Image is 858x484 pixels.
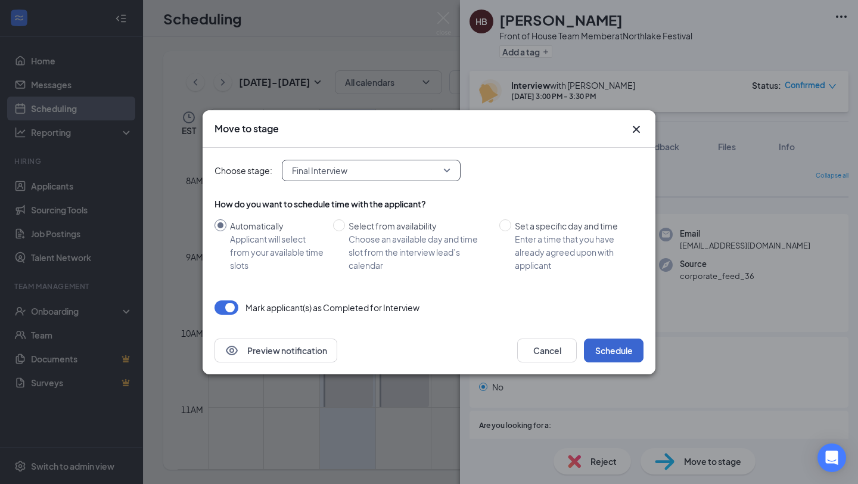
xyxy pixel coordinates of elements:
[214,122,279,135] h3: Move to stage
[230,219,324,232] div: Automatically
[349,232,490,272] div: Choose an available day and time slot from the interview lead’s calendar
[584,339,643,362] button: Schedule
[245,302,419,314] p: Mark applicant(s) as Completed for Interview
[214,339,337,362] button: EyePreview notification
[349,219,490,232] div: Select from availability
[817,443,846,472] div: Open Intercom Messenger
[225,343,239,358] svg: Eye
[517,339,577,362] button: Cancel
[230,232,324,272] div: Applicant will select from your available time slots
[515,219,634,232] div: Set a specific day and time
[629,122,643,136] button: Close
[292,162,347,179] span: Final Interview
[214,164,272,177] span: Choose stage:
[214,198,643,210] div: How do you want to schedule time with the applicant?
[515,232,634,272] div: Enter a time that you have already agreed upon with applicant
[629,122,643,136] svg: Cross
